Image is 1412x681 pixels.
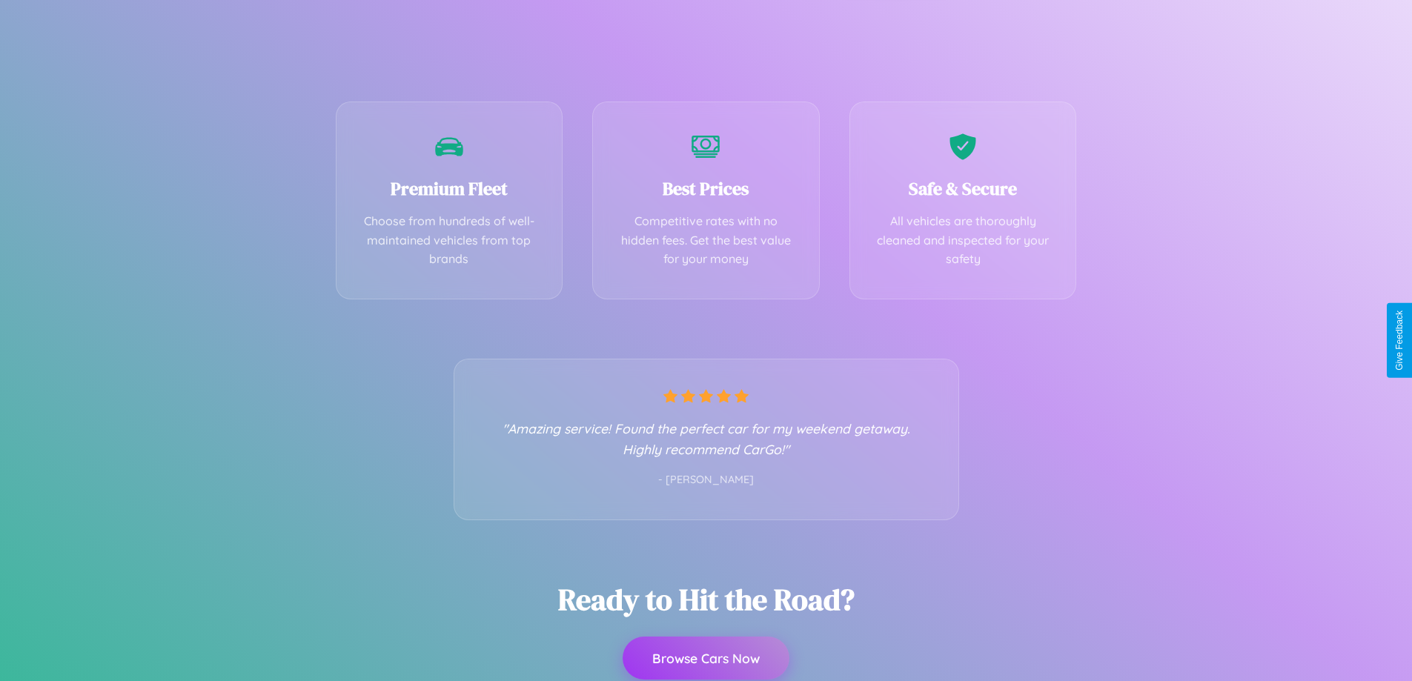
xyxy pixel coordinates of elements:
h2: Ready to Hit the Road? [558,579,855,619]
h3: Best Prices [615,176,797,201]
p: All vehicles are thoroughly cleaned and inspected for your safety [872,212,1054,269]
p: Choose from hundreds of well-maintained vehicles from top brands [359,212,540,269]
div: Give Feedback [1394,310,1405,371]
h3: Safe & Secure [872,176,1054,201]
p: Competitive rates with no hidden fees. Get the best value for your money [615,212,797,269]
p: - [PERSON_NAME] [484,471,929,490]
button: Browse Cars Now [623,637,789,680]
h3: Premium Fleet [359,176,540,201]
p: "Amazing service! Found the perfect car for my weekend getaway. Highly recommend CarGo!" [484,418,929,459]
